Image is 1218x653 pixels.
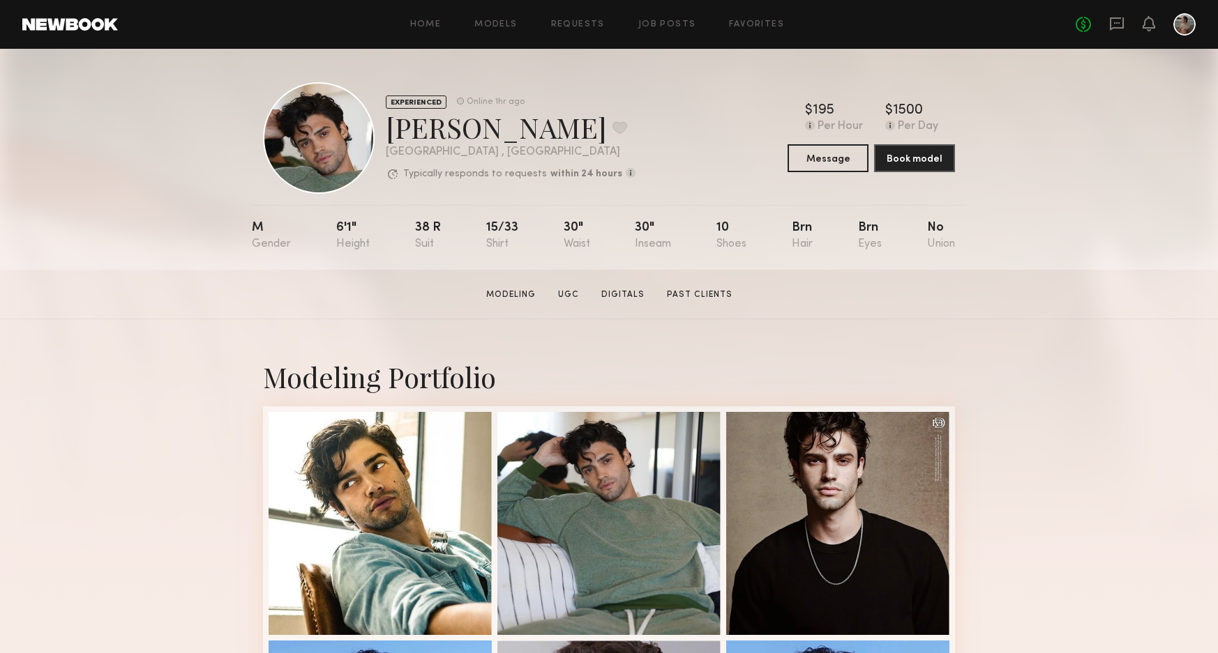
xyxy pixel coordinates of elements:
div: Brn [792,222,813,250]
div: No [927,222,955,250]
div: Modeling Portfolio [263,358,955,395]
div: $ [805,104,813,118]
a: Past Clients [661,289,738,301]
div: Brn [858,222,882,250]
b: within 24 hours [550,169,622,179]
div: 30" [635,222,671,250]
div: 1500 [893,104,923,118]
div: 195 [813,104,834,118]
div: [PERSON_NAME] [386,109,636,146]
div: Online 1hr ago [467,98,525,107]
a: Job Posts [638,20,696,29]
p: Typically responds to requests [403,169,547,179]
button: Book model [874,144,955,172]
div: 10 [716,222,746,250]
a: UGC [552,289,585,301]
a: Requests [551,20,605,29]
div: 15/33 [486,222,518,250]
div: 30" [564,222,590,250]
a: Modeling [481,289,541,301]
a: Favorites [729,20,784,29]
div: 38 r [415,222,441,250]
a: Models [474,20,517,29]
div: M [252,222,291,250]
div: EXPERIENCED [386,95,446,109]
a: Digitals [596,289,650,301]
div: [GEOGRAPHIC_DATA] , [GEOGRAPHIC_DATA] [386,146,636,158]
div: Per Hour [818,121,863,133]
div: $ [885,104,893,118]
a: Home [410,20,442,29]
div: 6'1" [336,222,370,250]
div: Per Day [898,121,938,133]
button: Message [788,144,869,172]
